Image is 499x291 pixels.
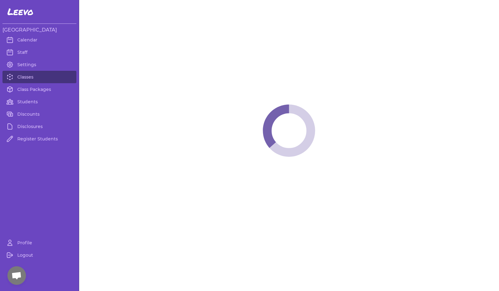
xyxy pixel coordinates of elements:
[2,46,76,58] a: Staff
[2,96,76,108] a: Students
[2,71,76,83] a: Classes
[7,266,26,285] div: Open chat
[2,26,76,34] h3: [GEOGRAPHIC_DATA]
[2,108,76,120] a: Discounts
[7,6,33,17] span: Leevo
[2,83,76,96] a: Class Packages
[2,237,76,249] a: Profile
[2,249,76,261] a: Logout
[2,133,76,145] a: Register Students
[2,34,76,46] a: Calendar
[2,120,76,133] a: Disclosures
[2,58,76,71] a: Settings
